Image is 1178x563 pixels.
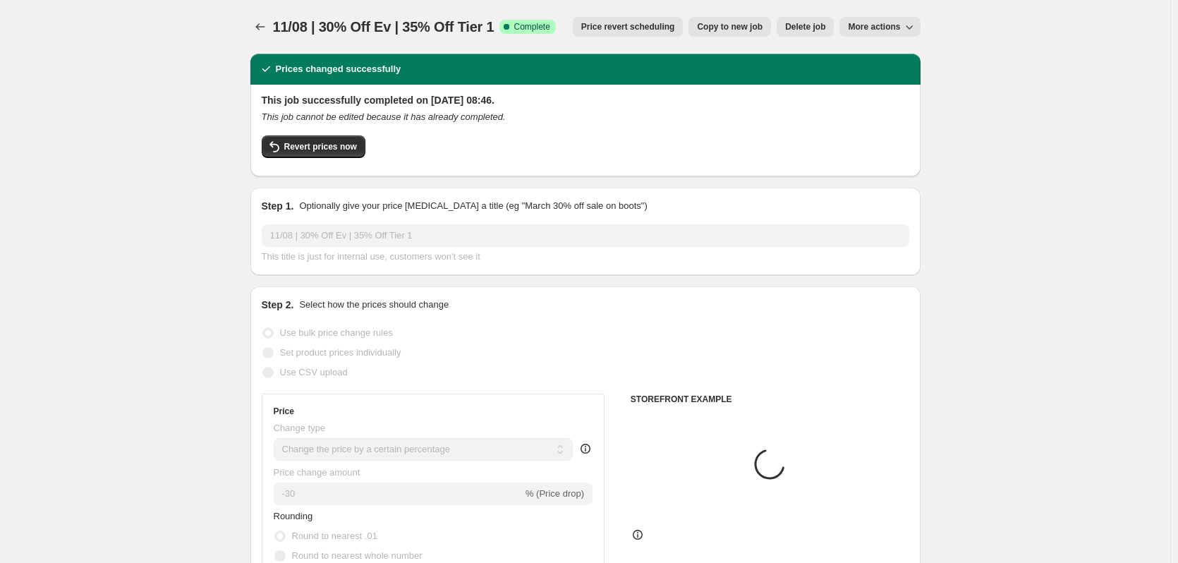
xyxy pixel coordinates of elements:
p: Optionally give your price [MEDICAL_DATA] a title (eg "March 30% off sale on boots") [299,199,647,213]
span: Use bulk price change rules [280,327,393,338]
span: Complete [514,21,549,32]
button: Price revert scheduling [573,17,684,37]
span: Price revert scheduling [581,21,675,32]
h6: STOREFRONT EXAMPLE [631,394,909,405]
h2: Step 2. [262,298,294,312]
span: Revert prices now [284,141,357,152]
span: Rounding [274,511,313,521]
span: Round to nearest whole number [292,550,423,561]
span: % (Price drop) [526,488,584,499]
span: More actions [848,21,900,32]
div: help [578,442,593,456]
h3: Price [274,406,294,417]
input: 30% off holiday sale [262,224,909,247]
span: This title is just for internal use, customers won't see it [262,251,480,262]
button: Revert prices now [262,135,365,158]
input: -15 [274,483,523,505]
button: Delete job [777,17,834,37]
span: Delete job [785,21,825,32]
h2: This job successfully completed on [DATE] 08:46. [262,93,909,107]
span: Copy to new job [697,21,763,32]
button: Copy to new job [688,17,771,37]
button: More actions [839,17,920,37]
p: Select how the prices should change [299,298,449,312]
i: This job cannot be edited because it has already completed. [262,111,506,122]
h2: Step 1. [262,199,294,213]
span: Round to nearest .01 [292,531,377,541]
span: Use CSV upload [280,367,348,377]
span: Change type [274,423,326,433]
span: Set product prices individually [280,347,401,358]
h2: Prices changed successfully [276,62,401,76]
span: 11/08 | 30% Off Ev | 35% Off Tier 1 [273,19,494,35]
span: Price change amount [274,467,360,478]
button: Price change jobs [250,17,270,37]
